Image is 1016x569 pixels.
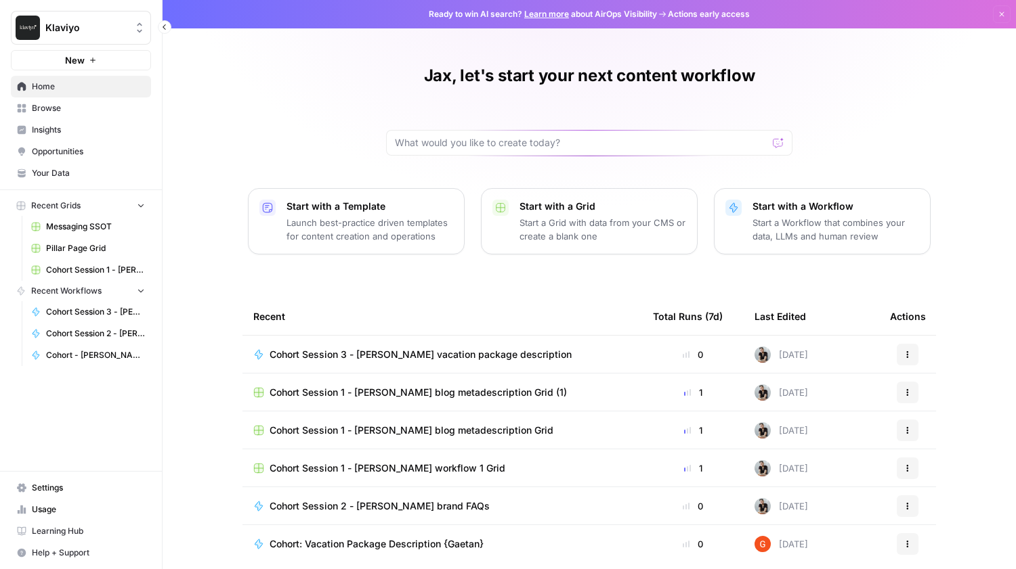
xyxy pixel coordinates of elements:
span: Cohort - [PERSON_NAME] Workflow Test (Meta desc. existing blog) [46,349,145,361]
span: Cohort Session 1 - [PERSON_NAME] workflow 1 Grid [270,461,505,475]
span: New [65,53,85,67]
span: Klaviyo [45,21,127,35]
img: ep2s7dd3ojhp11nu5ayj08ahj9gv [755,536,771,552]
div: 0 [653,499,733,513]
div: Recent [253,298,631,335]
div: [DATE] [755,346,808,363]
a: Home [11,76,151,97]
a: Cohort Session 1 - [PERSON_NAME] blog metadescription Grid (1) [253,386,631,399]
button: Help + Support [11,542,151,564]
span: Cohort Session 1 - [PERSON_NAME] blog metadescription Grid [270,424,553,437]
a: Settings [11,477,151,499]
a: Pillar Page Grid [25,237,151,259]
span: Cohort Session 1 - [PERSON_NAME] blog metadescription Grid (1) [270,386,567,399]
a: Opportunities [11,141,151,162]
a: Your Data [11,162,151,184]
button: Start with a WorkflowStart a Workflow that combines your data, LLMs and human review [714,188,931,254]
img: qq1exqcea0wapzto7wd7elbwtl3p [755,384,771,401]
div: [DATE] [755,460,808,476]
a: Learn more [524,9,569,19]
span: Home [32,81,145,93]
button: New [11,50,151,70]
p: Start with a Template [287,200,453,213]
button: Workspace: Klaviyo [11,11,151,45]
span: Recent Grids [31,200,81,212]
span: Settings [32,482,145,494]
span: Insights [32,124,145,136]
a: Cohort Session 3 - [PERSON_NAME] vacation package description [253,348,631,361]
a: Cohort: Vacation Package Description {Gaetan} [253,537,631,551]
span: Cohort Session 2 - [PERSON_NAME] brand FAQs [46,327,145,340]
button: Start with a TemplateLaunch best-practice driven templates for content creation and operations [248,188,465,254]
span: Usage [32,503,145,516]
span: Ready to win AI search? about AirOps Visibility [429,8,657,20]
button: Recent Grids [11,196,151,216]
a: Cohort Session 2 - [PERSON_NAME] brand FAQs [25,323,151,344]
a: Cohort Session 2 - [PERSON_NAME] brand FAQs [253,499,631,513]
div: [DATE] [755,498,808,514]
div: Last Edited [755,298,806,335]
span: Recent Workflows [31,285,102,297]
img: qq1exqcea0wapzto7wd7elbwtl3p [755,460,771,476]
div: 1 [653,386,733,399]
div: 0 [653,348,733,361]
div: 1 [653,424,733,437]
input: What would you like to create today? [395,136,767,150]
span: Cohort Session 2 - [PERSON_NAME] brand FAQs [270,499,490,513]
p: Start a Grid with data from your CMS or create a blank one [520,216,686,243]
img: qq1exqcea0wapzto7wd7elbwtl3p [755,422,771,438]
button: Start with a GridStart a Grid with data from your CMS or create a blank one [481,188,698,254]
div: [DATE] [755,422,808,438]
img: Klaviyo Logo [16,16,40,40]
div: 0 [653,537,733,551]
a: Messaging SSOT [25,216,151,237]
a: Learning Hub [11,520,151,542]
span: Pillar Page Grid [46,242,145,254]
div: Total Runs (7d) [653,298,723,335]
span: Cohort Session 3 - [PERSON_NAME] vacation package description [270,348,572,361]
div: [DATE] [755,384,808,401]
h1: Jax, let's start your next content workflow [424,65,755,87]
span: Your Data [32,167,145,179]
span: Opportunities [32,145,145,158]
span: Browse [32,102,145,114]
a: Browse [11,97,151,119]
span: Cohort Session 3 - [PERSON_NAME] vacation package description [46,306,145,318]
span: Cohort: Vacation Package Description {Gaetan} [270,537,484,551]
span: Cohort Session 1 - [PERSON_NAME] workflow 1 Grid [46,264,145,276]
a: Cohort - [PERSON_NAME] Workflow Test (Meta desc. existing blog) [25,344,151,366]
a: Cohort Session 1 - [PERSON_NAME] workflow 1 Grid [253,461,631,475]
a: Cohort Session 1 - [PERSON_NAME] blog metadescription Grid [253,424,631,437]
span: Learning Hub [32,525,145,537]
div: 1 [653,461,733,475]
span: Help + Support [32,547,145,559]
a: Usage [11,499,151,520]
div: [DATE] [755,536,808,552]
p: Start a Workflow that combines your data, LLMs and human review [753,216,919,243]
button: Recent Workflows [11,281,151,301]
img: qq1exqcea0wapzto7wd7elbwtl3p [755,498,771,514]
a: Insights [11,119,151,141]
span: Actions early access [668,8,750,20]
span: Messaging SSOT [46,221,145,233]
p: Start with a Grid [520,200,686,213]
a: Cohort Session 3 - [PERSON_NAME] vacation package description [25,301,151,323]
a: Cohort Session 1 - [PERSON_NAME] workflow 1 Grid [25,259,151,281]
img: qq1exqcea0wapzto7wd7elbwtl3p [755,346,771,363]
div: Actions [890,298,926,335]
p: Launch best-practice driven templates for content creation and operations [287,216,453,243]
p: Start with a Workflow [753,200,919,213]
